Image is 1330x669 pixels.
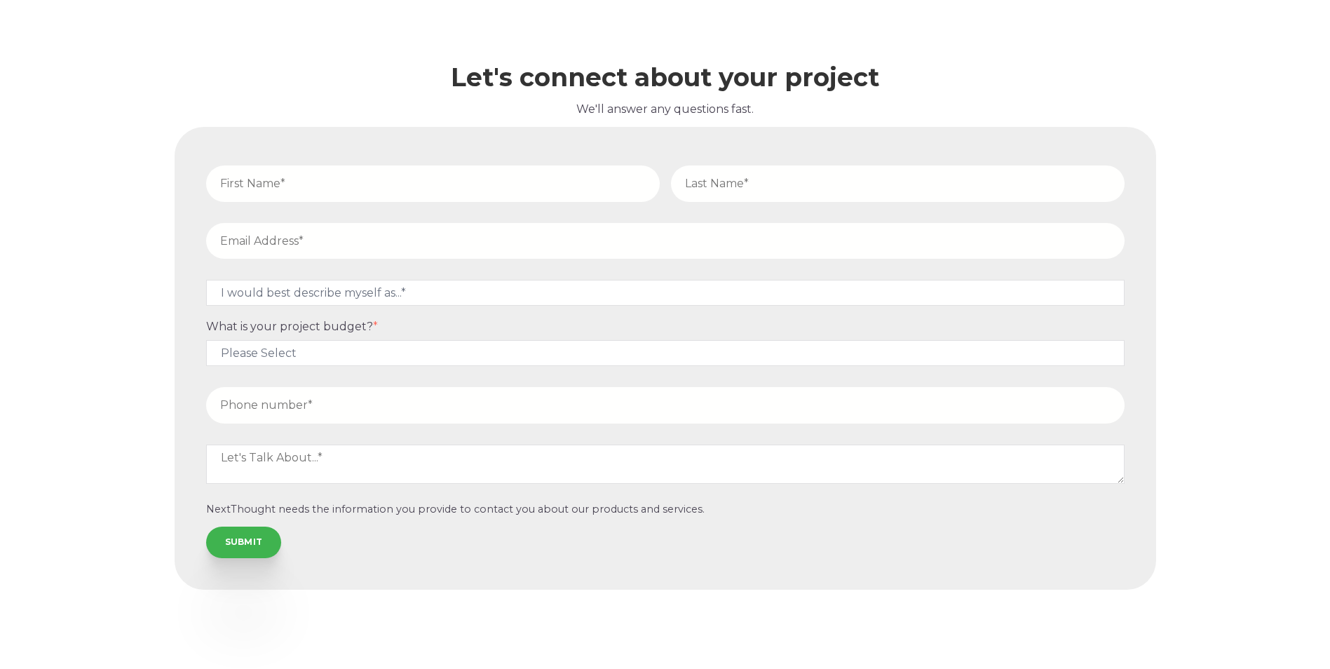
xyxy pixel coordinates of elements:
p: We'll answer any questions fast. [175,100,1156,119]
span: What is your project budget? [206,320,373,333]
input: First Name* [206,165,660,201]
input: Email Address* [206,223,1125,259]
input: Phone number* [206,387,1125,423]
h2: Let's connect about your project [175,63,1156,92]
input: SUBMIT [206,527,282,557]
input: Last Name* [671,165,1125,201]
p: NextThought needs the information you provide to contact you about our products and services. [206,504,1125,515]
